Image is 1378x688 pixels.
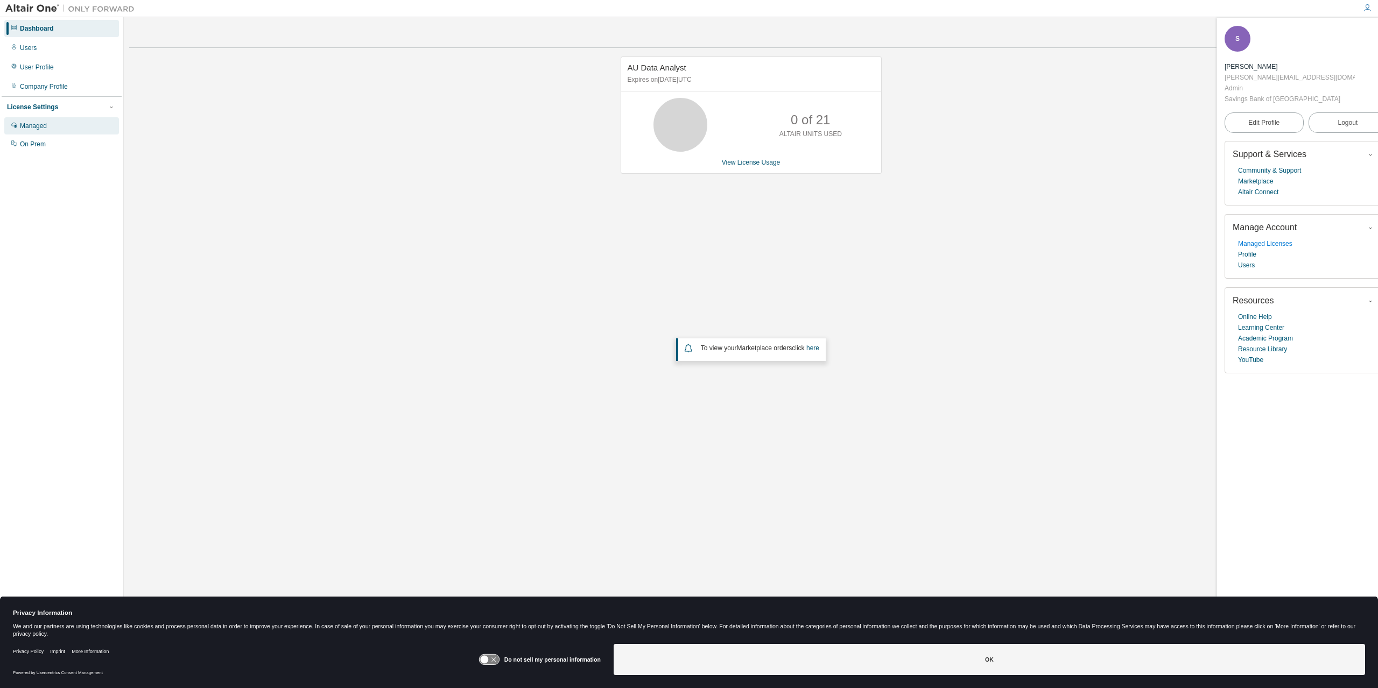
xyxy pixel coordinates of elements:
[1225,83,1355,94] div: Admin
[20,44,37,52] div: Users
[737,344,792,352] em: Marketplace orders
[1225,61,1355,72] div: Steve Single
[791,111,830,129] p: 0 of 21
[722,159,781,166] a: View License Usage
[1238,238,1292,249] a: Managed Licenses
[1235,35,1240,42] span: S
[1233,296,1274,305] span: Resources
[20,82,68,91] div: Company Profile
[1238,260,1255,271] a: Users
[1238,333,1293,344] a: Academic Program
[1238,322,1284,333] a: Learning Center
[628,75,872,84] p: Expires on [DATE] UTC
[1238,344,1287,354] a: Resource Library
[20,63,54,72] div: User Profile
[1225,112,1304,133] a: Edit Profile
[1238,165,1301,176] a: Community & Support
[1225,72,1355,83] div: [PERSON_NAME][EMAIL_ADDRESS][DOMAIN_NAME]
[628,63,686,72] span: AU Data Analyst
[1338,117,1358,128] span: Logout
[1238,187,1278,197] a: Altair Connect
[5,3,140,14] img: Altair One
[806,344,819,352] a: here
[1233,150,1306,159] span: Support & Services
[1238,249,1256,260] a: Profile
[701,344,819,352] span: To view your click
[20,24,54,33] div: Dashboard
[1238,176,1273,187] a: Marketplace
[20,122,47,130] div: Managed
[1233,223,1297,232] span: Manage Account
[7,103,58,111] div: License Settings
[779,130,842,139] p: ALTAIR UNITS USED
[1238,354,1263,365] a: YouTube
[1238,311,1272,322] a: Online Help
[1248,118,1279,127] span: Edit Profile
[20,140,46,148] div: On Prem
[1225,94,1355,104] div: Savings Bank of [GEOGRAPHIC_DATA]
